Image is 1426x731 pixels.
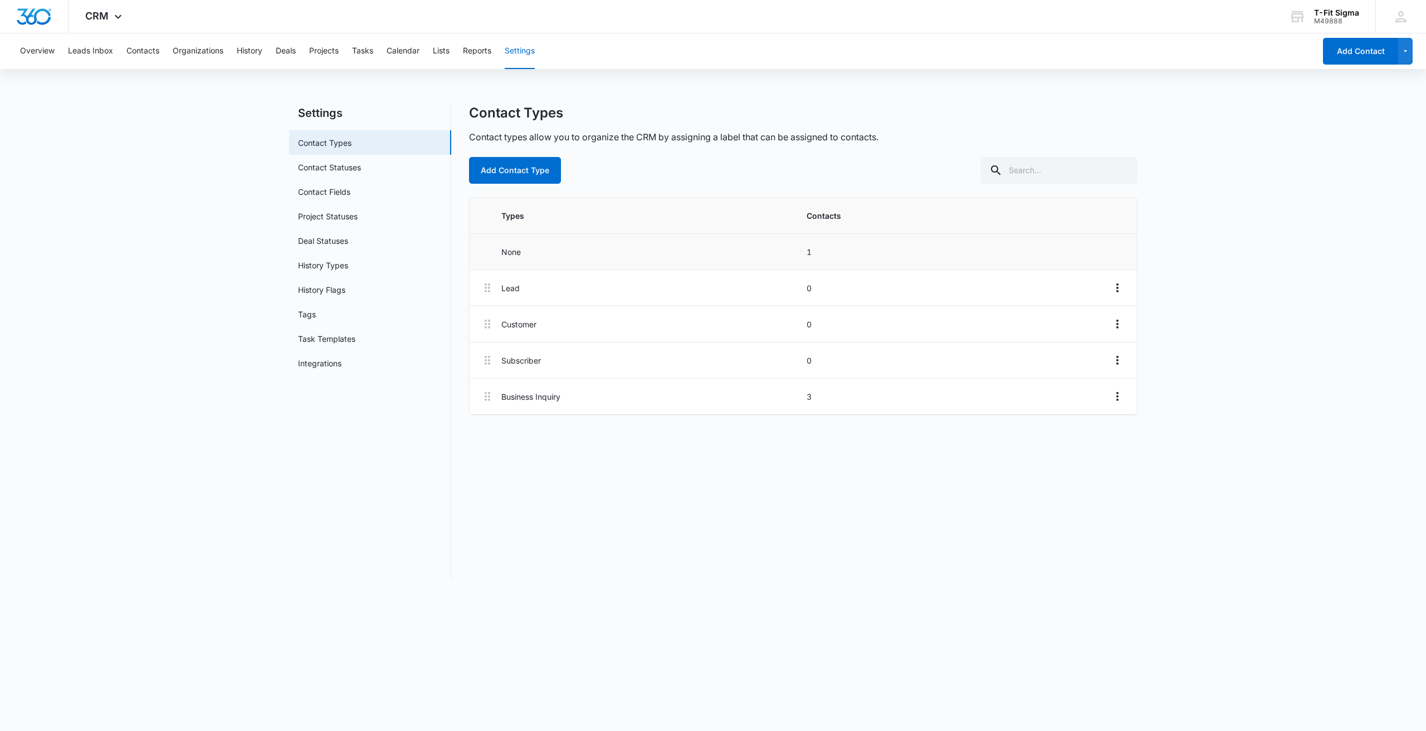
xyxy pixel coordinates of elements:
button: Deals [276,33,296,69]
a: Contact Statuses [298,161,361,173]
p: Subscriber [501,355,799,366]
button: Overflow Menu [1109,351,1126,369]
h1: Contact Types [469,105,563,121]
input: Search... [980,157,1137,184]
button: Overview [20,33,55,69]
p: 0 [807,318,1105,330]
a: Task Templates [298,333,355,345]
p: None [501,246,799,258]
button: Tasks [352,33,373,69]
button: Overflow Menu [1109,279,1126,297]
h2: Settings [289,105,451,121]
p: Contacts [807,210,1105,222]
button: Add Contact Type [469,157,561,184]
a: Contact Fields [298,186,350,198]
button: Lists [433,33,450,69]
button: Calendar [387,33,419,69]
button: Overflow Menu [1109,387,1126,405]
button: Contacts [126,33,159,69]
button: Add Contact [1323,38,1398,65]
p: Lead [501,282,799,294]
a: Tags [298,308,316,320]
p: 0 [807,282,1105,294]
p: 1 [807,246,1105,258]
a: Deal Statuses [298,235,348,247]
span: CRM [85,10,109,22]
a: Project Statuses [298,210,358,222]
button: Projects [309,33,339,69]
button: History [237,33,262,69]
button: Leads Inbox [68,33,113,69]
button: Organizations [173,33,223,69]
button: Reports [463,33,491,69]
button: Settings [505,33,535,69]
div: account name [1314,8,1359,17]
p: 3 [807,391,1105,403]
p: Contact types allow you to organize the CRM by assigning a label that can be assigned to contacts. [469,130,878,144]
a: History Types [298,259,348,271]
p: Types [501,210,799,222]
p: Business Inquiry [501,391,799,403]
p: Customer [501,318,799,330]
button: Overflow Menu [1109,315,1126,333]
div: account id [1314,17,1359,25]
a: Integrations [298,357,341,369]
a: Contact Types [298,137,351,149]
p: 0 [807,355,1105,366]
a: History Flags [298,284,345,296]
